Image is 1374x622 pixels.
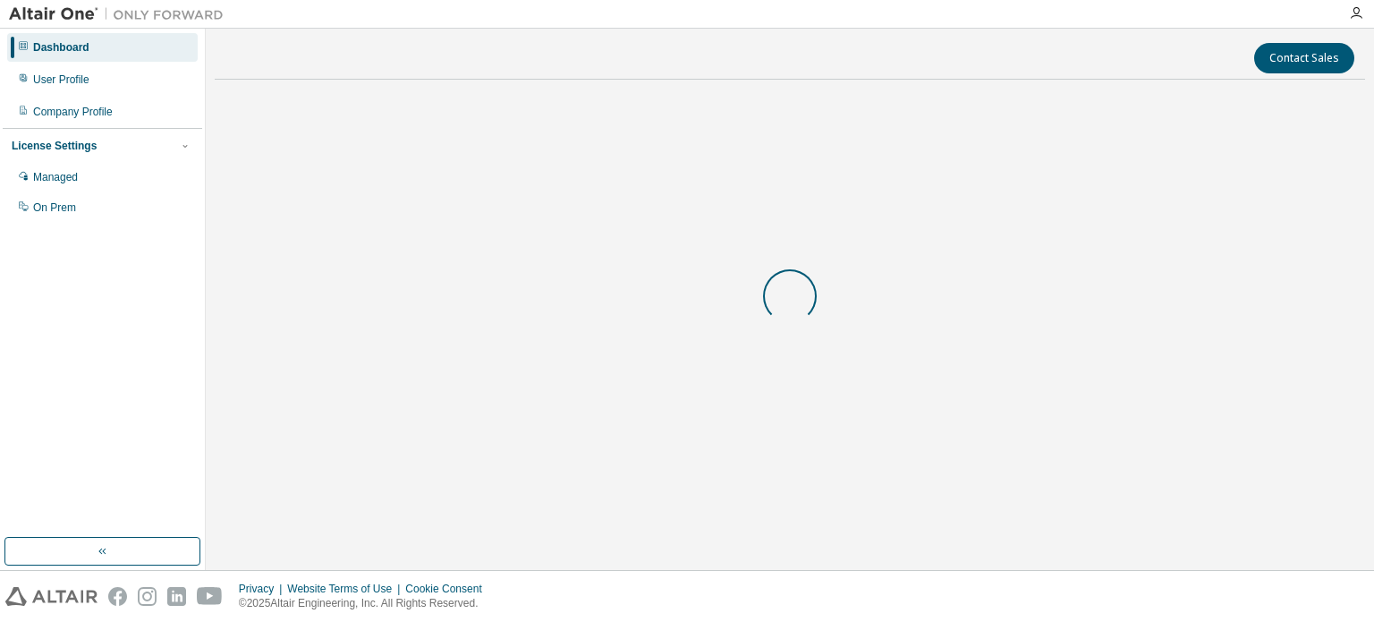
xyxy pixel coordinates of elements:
img: facebook.svg [108,587,127,606]
img: youtube.svg [197,587,223,606]
img: linkedin.svg [167,587,186,606]
div: On Prem [33,200,76,215]
img: Altair One [9,5,233,23]
div: Managed [33,170,78,184]
div: User Profile [33,72,89,87]
div: License Settings [12,139,97,153]
div: Website Terms of Use [287,582,405,596]
div: Privacy [239,582,287,596]
div: Cookie Consent [405,582,492,596]
div: Company Profile [33,105,113,119]
p: © 2025 Altair Engineering, Inc. All Rights Reserved. [239,596,493,611]
img: instagram.svg [138,587,157,606]
div: Dashboard [33,40,89,55]
button: Contact Sales [1254,43,1354,73]
img: altair_logo.svg [5,587,98,606]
